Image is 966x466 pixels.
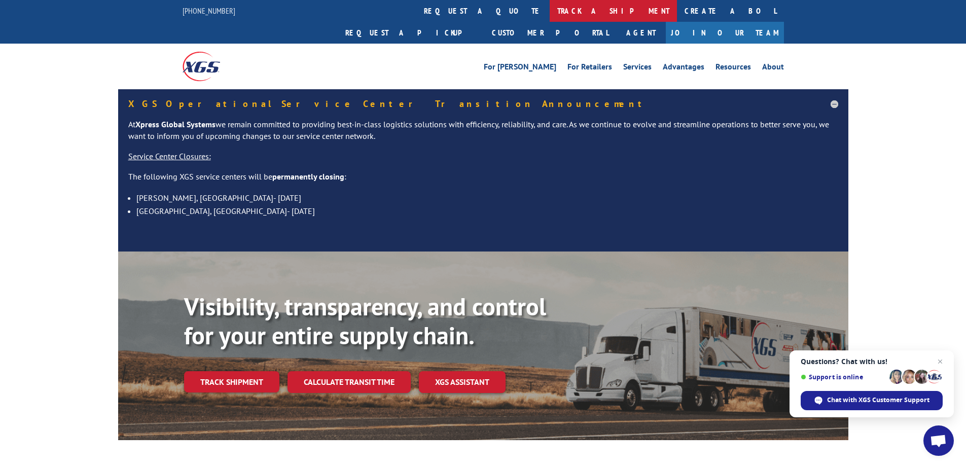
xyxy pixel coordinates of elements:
a: Customer Portal [484,22,616,44]
a: XGS ASSISTANT [419,371,506,393]
strong: Xpress Global Systems [135,119,216,129]
b: Visibility, transparency, and control for your entire supply chain. [184,291,546,351]
li: [GEOGRAPHIC_DATA], [GEOGRAPHIC_DATA]- [DATE] [136,204,838,218]
a: For Retailers [567,63,612,74]
a: For [PERSON_NAME] [484,63,556,74]
span: Chat with XGS Customer Support [801,391,943,410]
a: Open chat [923,425,954,456]
span: Chat with XGS Customer Support [827,396,929,405]
a: Track shipment [184,371,279,392]
strong: permanently closing [272,171,344,182]
a: Agent [616,22,666,44]
a: Calculate transit time [288,371,411,393]
a: Advantages [663,63,704,74]
a: Resources [715,63,751,74]
li: [PERSON_NAME], [GEOGRAPHIC_DATA]- [DATE] [136,191,838,204]
p: The following XGS service centers will be : [128,171,838,191]
a: Request a pickup [338,22,484,44]
span: Support is online [801,373,886,381]
a: Join Our Team [666,22,784,44]
a: About [762,63,784,74]
span: Questions? Chat with us! [801,357,943,366]
a: Services [623,63,652,74]
h5: XGS Operational Service Center Transition Announcement [128,99,838,109]
p: At we remain committed to providing best-in-class logistics solutions with efficiency, reliabilit... [128,119,838,151]
u: Service Center Closures: [128,151,211,161]
a: [PHONE_NUMBER] [183,6,235,16]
